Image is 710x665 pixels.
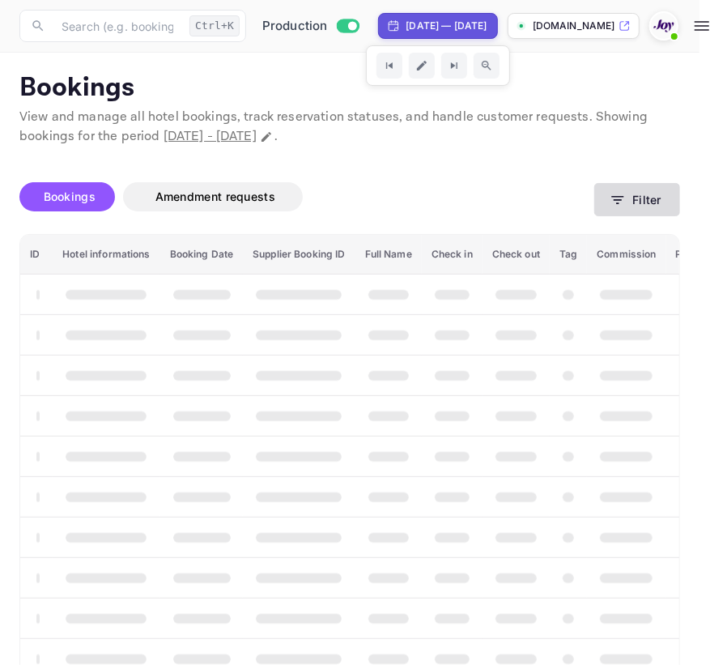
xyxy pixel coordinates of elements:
[594,183,680,216] button: Filter
[52,10,183,42] input: Search (e.g. bookings, documentation)
[587,235,665,275] th: Commission
[376,53,402,79] button: Go to previous time period
[441,53,467,79] button: Go to next time period
[262,17,328,36] span: Production
[474,53,500,79] button: Zoom out time range
[483,235,550,275] th: Check out
[409,53,435,79] button: Edit date range
[189,15,240,36] div: Ctrl+K
[533,19,615,33] p: [DOMAIN_NAME]
[422,235,483,275] th: Check in
[160,235,244,275] th: Booking Date
[651,13,677,39] img: With Joy
[19,72,680,104] p: Bookings
[20,235,53,275] th: ID
[19,108,680,147] p: View and manage all hotel bookings, track reservation statuses, and handle customer requests. Sho...
[256,17,365,36] div: Switch to Sandbox mode
[19,182,594,211] div: account-settings tabs
[155,190,275,203] span: Amendment requests
[53,235,159,275] th: Hotel informations
[243,235,355,275] th: Supplier Booking ID
[44,190,96,203] span: Bookings
[258,129,274,145] button: Change date range
[406,19,487,33] div: [DATE] — [DATE]
[164,128,257,145] span: [DATE] - [DATE]
[355,235,422,275] th: Full Name
[550,235,587,275] th: Tag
